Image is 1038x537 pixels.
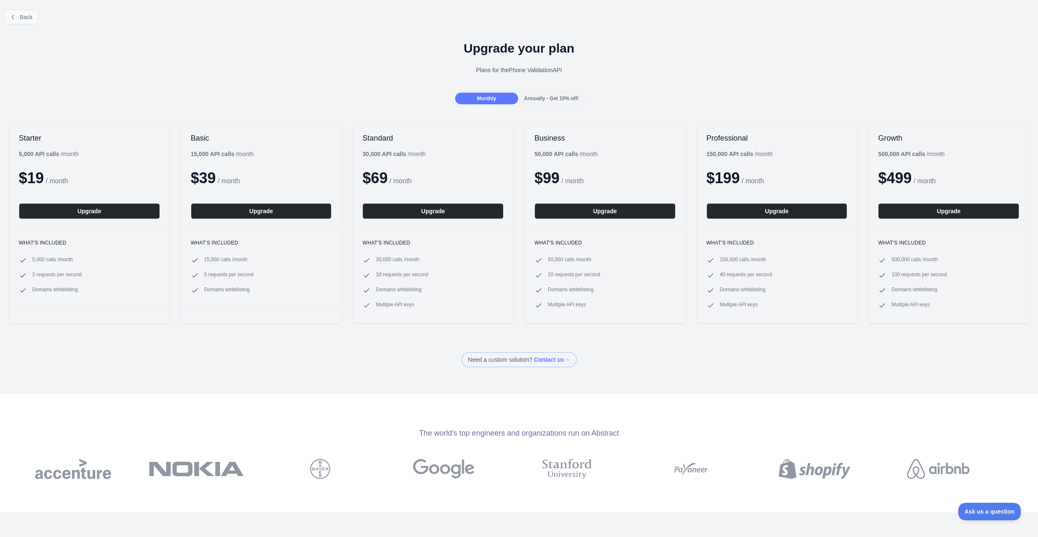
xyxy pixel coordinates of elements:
[534,151,578,157] b: 50,000 API calls
[958,503,1021,520] iframe: Toggle Customer Support
[534,133,676,143] h2: Business
[534,150,597,158] div: / month
[706,169,740,187] span: $ 199
[706,150,773,158] div: / month
[706,133,848,143] h2: Professional
[362,133,504,143] h2: Standard
[534,169,560,187] span: $ 99
[706,151,753,157] b: 150,000 API calls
